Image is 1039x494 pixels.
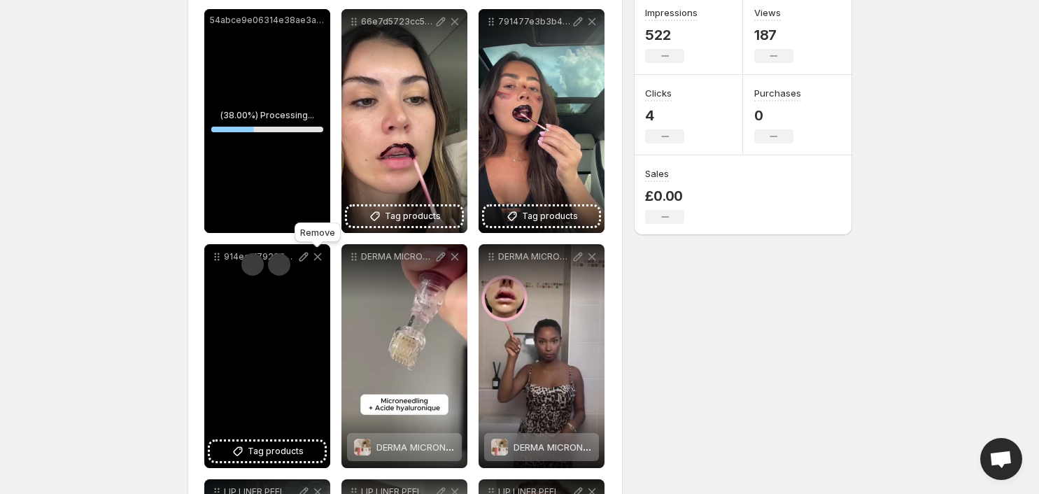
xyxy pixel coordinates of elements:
[645,27,698,43] p: 522
[385,209,441,223] span: Tag products
[224,251,297,262] p: 914eeff7928344f784f871053e72a0b9HD-1080p-25Mbps-43390443
[980,438,1022,480] a: Open chat
[754,107,801,124] p: 0
[645,188,684,204] p: £0.00
[479,9,605,233] div: 791477e3b3b44f658e72f98f73c0d1eaHD-1080p-48Mbps-43390575Tag products
[645,167,669,181] h3: Sales
[498,16,571,27] p: 791477e3b3b44f658e72f98f73c0d1eaHD-1080p-48Mbps-43390575
[522,209,578,223] span: Tag products
[376,442,507,453] span: DERMA MICRONEEDLE ROLLER
[645,6,698,20] h3: Impressions
[248,444,304,458] span: Tag products
[754,86,801,100] h3: Purchases
[210,442,325,461] button: Tag products
[204,9,330,233] div: 54abce9e06314e38ae3a7bd8f53afdf5HD-1080p-25Mbps-43390481(38.00%) Processing...38%
[341,244,467,468] div: DERMA MICRONEEDLE ROLLERDERMA MICRONEEDLE ROLLERDERMA MICRONEEDLE ROLLER
[514,442,644,453] span: DERMA MICRONEEDLE ROLLER
[341,9,467,233] div: 66e7d5723cc54ead8182ffd62492a86cHD-1080p-25Mbps-43390273Tag products
[204,244,330,468] div: 914eeff7928344f784f871053e72a0b9HD-1080p-25Mbps-43390443Tag products
[754,6,781,20] h3: Views
[479,244,605,468] div: DERMA MICRONEEDLE ROLLERDERMA MICRONEEDLE ROLLERDERMA MICRONEEDLE ROLLER
[645,107,684,124] p: 4
[498,251,571,262] p: DERMA MICRONEEDLE ROLLER
[347,206,462,226] button: Tag products
[491,439,508,456] img: DERMA MICRONEEDLE ROLLER
[754,27,793,43] p: 187
[361,16,434,27] p: 66e7d5723cc54ead8182ffd62492a86cHD-1080p-25Mbps-43390273
[361,251,434,262] p: DERMA MICRONEEDLE ROLLER
[210,15,325,26] p: 54abce9e06314e38ae3a7bd8f53afdf5HD-1080p-25Mbps-43390481
[484,206,599,226] button: Tag products
[354,439,371,456] img: DERMA MICRONEEDLE ROLLER
[645,86,672,100] h3: Clicks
